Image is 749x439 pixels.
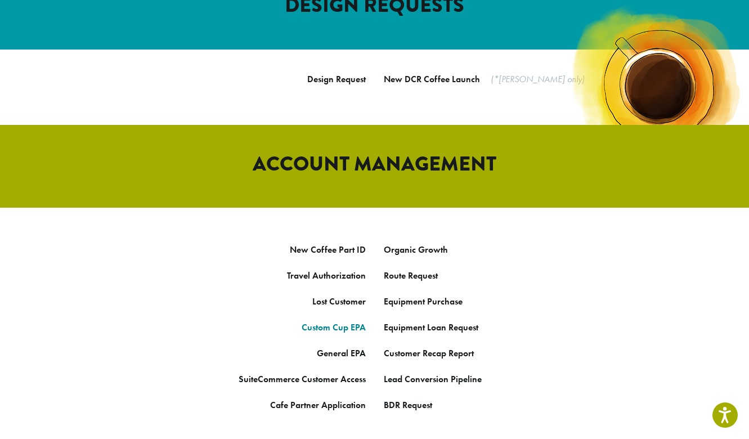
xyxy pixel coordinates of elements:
a: Customer Recap Report [384,347,474,359]
a: BDR Request [384,399,432,411]
a: Custom Cup EPA [302,321,366,333]
a: New Coffee Part ID [290,244,366,256]
a: Cafe Partner Application [270,399,366,411]
a: Equipment Purcha [384,295,455,307]
a: Organic Growth [384,244,448,256]
a: Route Request [384,270,438,281]
a: SuiteCommerce Customer Access [239,373,366,385]
a: New DCR Coffee Launch [384,73,480,85]
a: General EPA [317,347,366,359]
a: Equipment Loan Request [384,321,478,333]
a: se [455,295,463,307]
a: Travel Authorization [287,270,366,281]
h2: ACCOUNT MANAGEMENT [54,152,696,176]
a: Lead Conversion Pipeline [384,373,482,385]
em: (*[PERSON_NAME] only) [491,73,585,85]
a: Design Request [307,73,366,85]
a: Lost Customer [312,295,366,307]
